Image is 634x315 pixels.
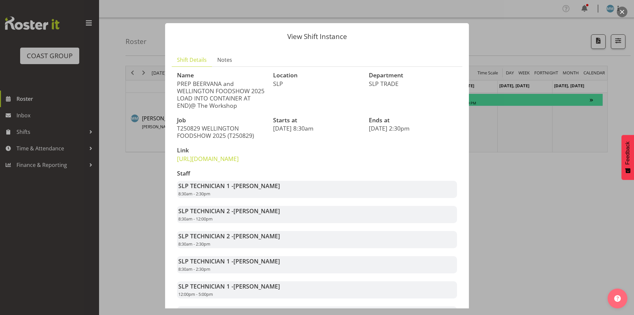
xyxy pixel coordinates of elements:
[177,72,265,79] h3: Name
[177,170,457,177] h3: Staff
[273,80,361,87] p: SLP
[178,182,280,190] strong: SLP TECHNICIAN 1 -
[273,117,361,124] h3: Starts at
[178,216,213,222] span: 8:30am - 12:00pm
[614,295,621,302] img: help-xxl-2.png
[177,125,265,139] p: T250829 WELLINGTON FOODSHOW 2025 (T250829)
[177,56,207,64] span: Shift Details
[178,232,280,240] strong: SLP TECHNICIAN 2 -
[177,117,265,124] h3: Job
[369,117,457,124] h3: Ends at
[369,125,457,132] p: [DATE] 2:30pm
[178,207,280,215] strong: SLP TECHNICIAN 2 -
[625,141,631,165] span: Feedback
[621,135,634,180] button: Feedback - Show survey
[233,257,280,265] span: [PERSON_NAME]
[369,80,457,87] p: SLP TRADE
[217,56,232,64] span: Notes
[177,80,265,109] p: PREP BEERVANA and WELLINGTON FOODSHOW 2025 LOAD INTO CONTAINER AT END)@ The Workshop
[178,241,210,247] span: 8:30am - 2:30pm
[172,33,462,40] p: View Shift Instance
[178,291,213,297] span: 12:00pm - 5:00pm
[233,232,280,240] span: [PERSON_NAME]
[233,282,280,290] span: [PERSON_NAME]
[178,257,280,265] strong: SLP TECHNICIAN 1 -
[178,266,210,272] span: 8:30am - 2:30pm
[273,125,361,132] p: [DATE] 8:30am
[178,191,210,197] span: 8:30am - 2:30pm
[178,282,280,290] strong: SLP TECHNICIAN 1 -
[273,72,361,79] h3: Location
[177,147,265,154] h3: Link
[233,207,280,215] span: [PERSON_NAME]
[233,182,280,190] span: [PERSON_NAME]
[177,155,239,163] a: [URL][DOMAIN_NAME]
[369,72,457,79] h3: Department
